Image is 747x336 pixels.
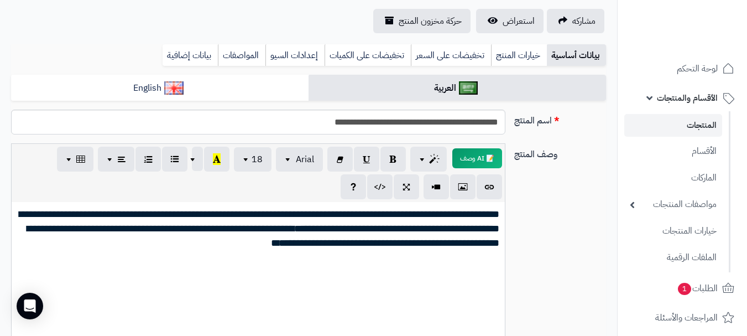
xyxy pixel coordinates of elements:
span: حركة مخزون المنتج [399,14,462,28]
span: لوحة التحكم [677,61,718,76]
span: الأقسام والمنتجات [657,90,718,106]
a: مشاركه [547,9,604,33]
span: استعراض [503,14,535,28]
a: بيانات إضافية [163,44,218,66]
a: بيانات أساسية [547,44,606,66]
span: Arial [296,153,314,166]
a: خيارات المنتجات [624,219,722,243]
a: تخفيضات على السعر [411,44,491,66]
button: 📝 AI وصف [452,148,502,168]
a: المنتجات [624,114,722,137]
span: مشاركه [572,14,595,28]
a: مواصفات المنتجات [624,193,722,216]
a: لوحة التحكم [624,55,740,82]
a: خيارات المنتج [491,44,547,66]
a: الملفات الرقمية [624,246,722,270]
a: الأقسام [624,139,722,163]
a: الماركات [624,166,722,190]
img: English [164,81,184,95]
a: الطلبات1 [624,275,740,302]
img: العربية [459,81,478,95]
label: وصف المنتج [510,143,610,161]
a: تخفيضات على الكميات [325,44,411,66]
a: استعراض [476,9,544,33]
a: حركة مخزون المنتج [373,9,471,33]
label: اسم المنتج [510,110,610,127]
a: العربية [309,75,606,102]
button: 18 [234,147,271,172]
div: Open Intercom Messenger [17,293,43,319]
span: 1 [678,283,691,295]
span: الطلبات [677,281,718,296]
a: إعدادات السيو [265,44,325,66]
button: Arial [276,147,323,172]
a: المراجعات والأسئلة [624,304,740,331]
a: المواصفات [218,44,265,66]
span: 18 [252,153,263,166]
a: English [11,75,309,102]
span: المراجعات والأسئلة [655,310,718,325]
